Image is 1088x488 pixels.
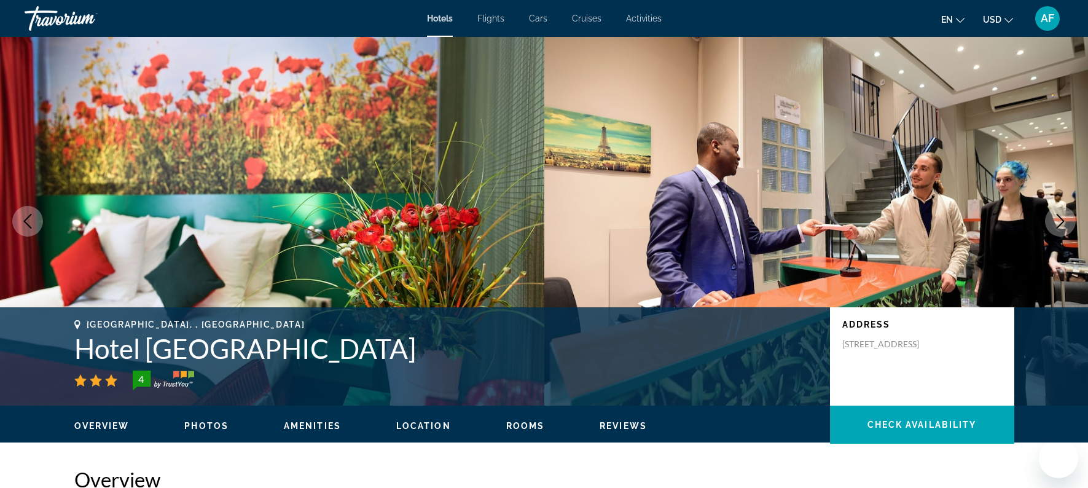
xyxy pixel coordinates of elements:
[1045,206,1076,237] button: Next image
[941,15,953,25] span: en
[506,420,545,431] button: Rooms
[427,14,453,23] a: Hotels
[626,14,662,23] a: Activities
[1031,6,1063,31] button: User Menu
[983,10,1013,28] button: Change currency
[529,14,547,23] a: Cars
[133,371,194,390] img: trustyou-badge-hor.svg
[396,420,451,431] button: Location
[477,14,504,23] a: Flights
[129,372,154,387] div: 4
[74,333,818,364] h1: Hotel [GEOGRAPHIC_DATA]
[396,421,451,431] span: Location
[983,15,1001,25] span: USD
[1041,12,1054,25] span: AF
[506,421,545,431] span: Rooms
[184,421,229,431] span: Photos
[830,406,1014,444] button: Check Availability
[87,320,305,329] span: [GEOGRAPHIC_DATA], , [GEOGRAPHIC_DATA]
[941,10,965,28] button: Change language
[284,420,341,431] button: Amenities
[842,339,941,350] p: [STREET_ADDRESS]
[1039,439,1078,478] iframe: Button to launch messaging window
[74,421,130,431] span: Overview
[12,206,43,237] button: Previous image
[284,421,341,431] span: Amenities
[842,320,1002,329] p: Address
[74,420,130,431] button: Overview
[184,420,229,431] button: Photos
[600,420,647,431] button: Reviews
[572,14,601,23] a: Cruises
[600,421,647,431] span: Reviews
[25,2,147,34] a: Travorium
[867,420,977,430] span: Check Availability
